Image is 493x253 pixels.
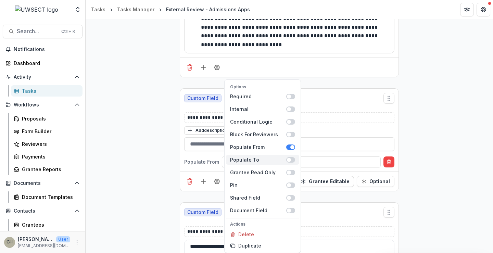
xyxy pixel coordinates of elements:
button: Add field [198,176,209,187]
div: Dashboard [14,60,77,67]
div: Shared Field [230,194,286,201]
div: Tasks [22,87,77,94]
div: Reviewers [22,140,77,148]
div: Grantee Reports [22,166,77,173]
button: Get Help [477,3,490,16]
p: [PERSON_NAME] [18,236,53,243]
button: Delete [226,229,299,240]
div: Grantee Read Only [230,169,286,176]
button: Delete condition [383,156,394,167]
div: Tasks Manager [117,6,154,13]
button: Field Settings [212,176,223,187]
button: Field Settings [212,62,223,73]
div: Populate From [230,143,286,151]
div: Grantees [22,221,77,228]
img: UWSECT logo [15,5,58,14]
a: Tasks Manager [114,4,157,14]
div: Ctrl + K [60,28,77,35]
span: Activity [14,74,72,80]
a: Form Builder [11,126,83,137]
div: Document Field [230,207,286,214]
nav: breadcrumb [88,4,253,14]
span: Workflows [14,102,72,108]
a: Payments [11,151,83,162]
button: Open entity switcher [73,3,83,16]
a: Grantee Reports [11,164,83,175]
button: Move field [383,93,394,104]
p: [EMAIL_ADDRESS][DOMAIN_NAME] [18,243,70,249]
div: Populate To [230,156,286,163]
a: Document Templates [11,191,83,203]
button: Open Activity [3,72,83,83]
button: More [73,238,81,246]
span: Documents [14,180,72,186]
button: Duplicate [226,240,299,251]
div: Carli Herz [7,240,13,244]
span: Contacts [14,208,72,214]
button: Adddescription [184,126,230,135]
button: Open Documents [3,178,83,189]
div: Pin [230,181,286,189]
div: Tasks [91,6,105,13]
p: Populate From [184,158,219,165]
span: Custom Field [187,210,218,215]
button: Delete field [184,62,195,73]
div: Conditional Logic [230,118,286,125]
div: Proposals [22,115,77,122]
a: Reviewers [11,138,83,150]
div: Payments [22,153,77,160]
span: Search... [17,28,57,35]
button: Read Only Toggle [296,176,354,187]
button: Open Contacts [3,205,83,216]
p: Actions [230,221,295,227]
button: Partners [460,3,474,16]
p: User [56,236,70,242]
button: Open Workflows [3,99,83,110]
a: Tasks [11,85,83,97]
div: Internal [230,105,286,113]
div: External Review - Admissions Apps [166,6,250,13]
div: Form Builder [22,128,77,135]
div: Document Templates [22,193,77,201]
button: Move field [383,207,394,218]
button: Notifications [3,44,83,55]
div: Required [230,93,286,100]
p: Options [230,84,295,90]
a: Proposals [11,113,83,124]
div: Block For Reviewers [230,131,286,138]
button: Delete field [184,176,195,187]
span: Notifications [14,47,80,52]
a: Dashboard [3,58,83,69]
button: Required [357,176,394,187]
a: Tasks [88,4,108,14]
button: Search... [3,25,83,38]
button: Add field [198,62,209,73]
a: Grantees [11,219,83,230]
span: Custom Field [187,96,218,101]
